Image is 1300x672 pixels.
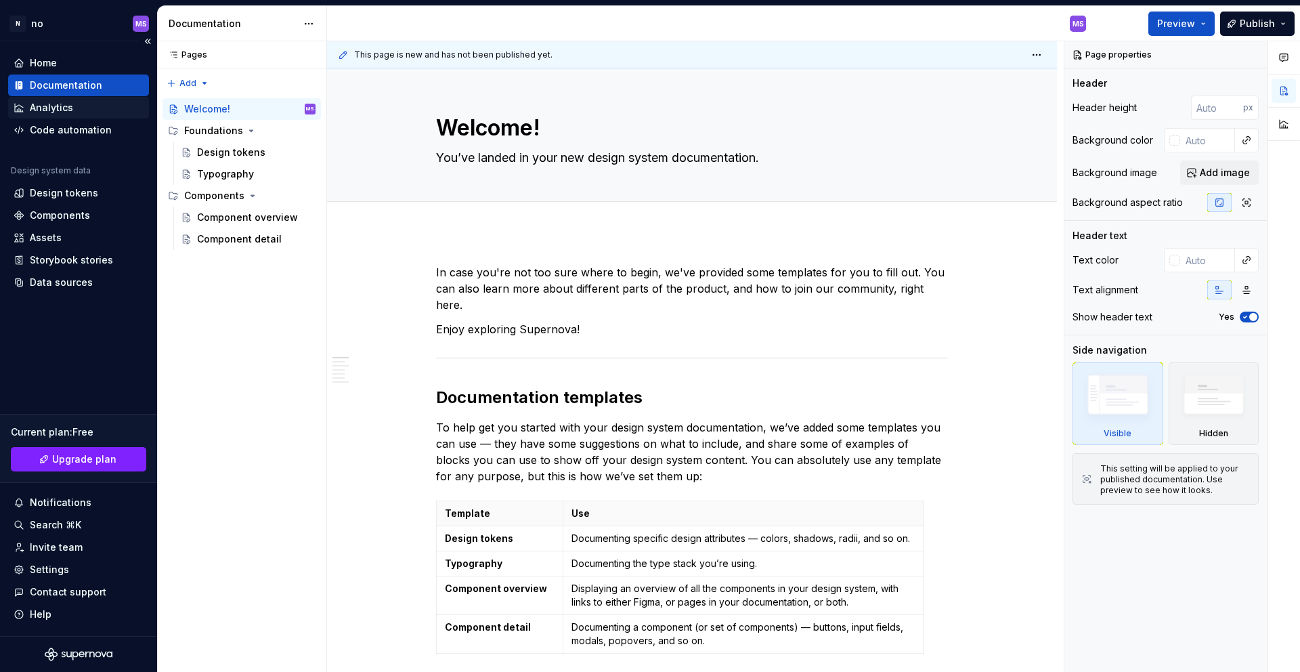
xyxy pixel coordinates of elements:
[30,231,62,245] div: Assets
[436,264,948,313] p: In case you're not too sure where to begin, we've provided some templates for you to fill out. Yo...
[9,16,26,32] div: N
[1072,196,1183,209] div: Background aspect ratio
[175,142,321,163] a: Design tokens
[1240,17,1275,30] span: Publish
[1148,12,1215,36] button: Preview
[571,507,914,520] p: Use
[30,541,83,554] div: Invite team
[436,419,948,484] p: To help get you started with your design system documentation, we’ve added some templates you can...
[8,581,149,603] button: Contact support
[445,558,502,569] strong: Typography
[1072,77,1107,90] div: Header
[30,276,93,289] div: Data sources
[8,205,149,226] a: Components
[1169,362,1259,445] div: Hidden
[445,507,555,520] p: Template
[8,272,149,293] a: Data sources
[1157,17,1195,30] span: Preview
[436,321,948,337] p: Enjoy exploring Supernova!
[1072,362,1163,445] div: Visible
[436,387,948,408] h2: Documentation templates
[197,211,298,224] div: Component overview
[1199,428,1228,439] div: Hidden
[162,98,321,120] a: Welcome!MS
[45,648,112,661] svg: Supernova Logo
[1072,18,1084,29] div: MS
[433,112,945,144] textarea: Welcome!
[30,496,91,509] div: Notifications
[30,253,113,267] div: Storybook stories
[8,559,149,581] a: Settings
[445,621,531,633] strong: Component detail
[354,49,552,60] span: This page is new and has not been published yet.
[184,189,244,203] div: Components
[1219,312,1234,322] label: Yes
[8,492,149,513] button: Notifications
[8,514,149,536] button: Search ⌘K
[1191,96,1243,120] input: Auto
[571,621,914,648] p: Documenting a component (or set of components) — buttons, input fields, modals, popovers, and so on.
[1243,102,1253,113] p: px
[169,17,297,30] div: Documentation
[1072,166,1157,180] div: Background image
[11,165,91,176] div: Design system data
[445,532,513,544] strong: Design tokens
[1072,283,1138,297] div: Text alignment
[1072,310,1152,324] div: Show header text
[30,585,106,599] div: Contact support
[30,186,98,200] div: Design tokens
[1072,101,1137,114] div: Header height
[11,447,146,471] a: Upgrade plan
[1180,128,1235,152] input: Auto
[135,18,147,29] div: MS
[3,9,154,38] button: NnoMS
[179,78,196,89] span: Add
[162,120,321,142] div: Foundations
[8,97,149,119] a: Analytics
[197,167,254,181] div: Typography
[1072,253,1119,267] div: Text color
[30,123,112,137] div: Code automation
[8,537,149,558] a: Invite team
[162,98,321,250] div: Page tree
[175,207,321,228] a: Component overview
[1072,343,1147,357] div: Side navigation
[433,147,945,169] textarea: You’ve landed in your new design system documentation.
[571,532,914,545] p: Documenting specific design attributes — colors, shadows, radii, and so on.
[1100,463,1250,496] div: This setting will be applied to your published documentation. Use preview to see how it looks.
[197,232,282,246] div: Component detail
[30,608,51,621] div: Help
[1180,161,1259,185] button: Add image
[138,32,157,51] button: Collapse sidebar
[8,119,149,141] a: Code automation
[8,52,149,74] a: Home
[8,227,149,249] a: Assets
[30,79,102,92] div: Documentation
[571,582,914,609] p: Displaying an overview of all the components in your design system, with links to either Figma, o...
[184,102,230,116] div: Welcome!
[30,56,57,70] div: Home
[184,124,243,138] div: Foundations
[445,583,547,594] strong: Component overview
[30,209,90,222] div: Components
[8,604,149,625] button: Help
[162,49,207,60] div: Pages
[1104,428,1131,439] div: Visible
[52,453,116,466] span: Upgrade plan
[31,17,43,30] div: no
[30,518,81,532] div: Search ⌘K
[175,163,321,185] a: Typography
[162,185,321,207] div: Components
[162,74,213,93] button: Add
[8,75,149,96] a: Documentation
[571,557,914,570] p: Documenting the type stack you’re using.
[8,182,149,204] a: Design tokens
[197,146,265,159] div: Design tokens
[175,228,321,250] a: Component detail
[1180,248,1235,272] input: Auto
[1072,229,1127,243] div: Header text
[30,101,73,114] div: Analytics
[306,102,314,116] div: MS
[30,563,69,576] div: Settings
